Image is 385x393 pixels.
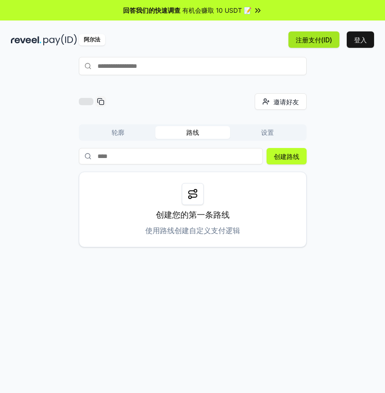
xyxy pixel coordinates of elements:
[43,34,77,46] img: 付款编号
[274,153,299,160] font: 创建路线
[182,6,252,14] font: 有机会赚取 10 USDT 📝
[186,128,199,136] font: 路线
[84,36,100,43] font: 阿尔法
[145,226,240,235] font: 使用路线创建自定义支付逻辑
[11,34,41,46] img: 揭示黑暗
[288,31,339,48] button: 注册支付(ID)
[156,210,230,219] font: 创建您的第一条路线
[267,148,307,164] button: 创建路线
[296,36,332,44] font: 注册支付(ID)
[347,31,374,48] button: 登入
[273,98,299,106] font: 邀请好友
[112,128,124,136] font: 轮廓
[123,6,180,14] font: 回答我们的快速调查
[255,93,307,110] button: 邀请好友
[354,36,367,44] font: 登入
[261,128,274,136] font: 设置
